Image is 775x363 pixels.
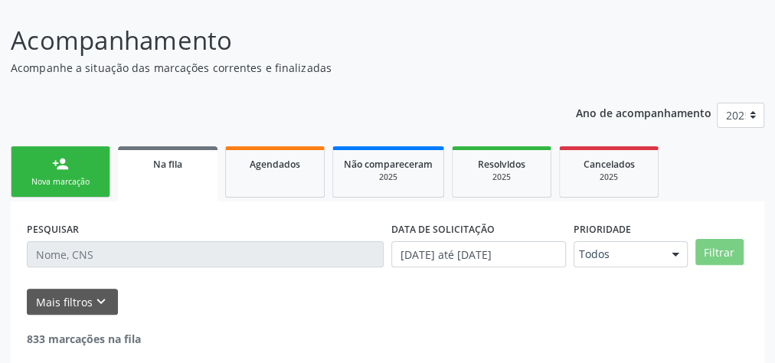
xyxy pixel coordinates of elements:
[27,217,79,241] label: PESQUISAR
[344,172,433,183] div: 2025
[576,103,711,122] p: Ano de acompanhamento
[153,158,182,171] span: Na fila
[478,158,525,171] span: Resolvidos
[22,176,99,188] div: Nova marcação
[250,158,300,171] span: Agendados
[11,60,538,76] p: Acompanhe a situação das marcações correntes e finalizadas
[463,172,540,183] div: 2025
[11,21,538,60] p: Acompanhamento
[579,247,656,262] span: Todos
[584,158,635,171] span: Cancelados
[695,239,744,265] button: Filtrar
[27,332,141,346] strong: 833 marcações na fila
[93,293,110,310] i: keyboard_arrow_down
[574,217,631,241] label: Prioridade
[391,241,566,267] input: Selecione um intervalo
[52,155,69,172] div: person_add
[27,289,118,316] button: Mais filtroskeyboard_arrow_down
[27,241,384,267] input: Nome, CNS
[391,217,495,241] label: DATA DE SOLICITAÇÃO
[344,158,433,171] span: Não compareceram
[571,172,647,183] div: 2025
